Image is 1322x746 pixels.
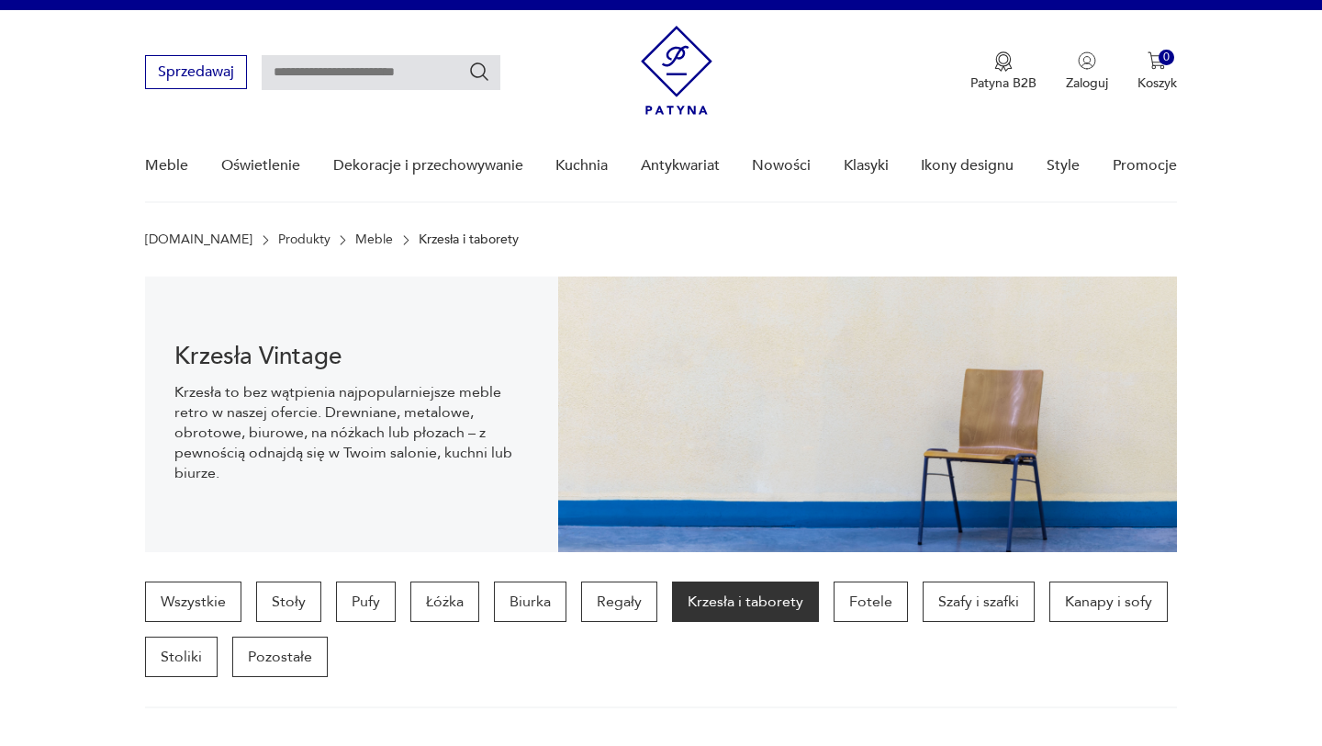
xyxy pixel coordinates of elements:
a: Style [1047,130,1080,201]
a: Szafy i szafki [923,582,1035,622]
a: Promocje [1113,130,1177,201]
a: Kuchnia [555,130,608,201]
button: Zaloguj [1066,51,1108,92]
p: Zaloguj [1066,74,1108,92]
div: 0 [1159,50,1174,65]
button: Patyna B2B [970,51,1036,92]
img: Ikonka użytkownika [1078,51,1096,70]
a: Biurka [494,582,566,622]
button: Szukaj [468,61,490,83]
a: Krzesła i taborety [672,582,819,622]
button: Sprzedawaj [145,55,247,89]
p: Krzesła i taborety [419,232,519,247]
a: Nowości [752,130,811,201]
img: bc88ca9a7f9d98aff7d4658ec262dcea.jpg [558,277,1177,552]
a: Ikony designu [921,130,1014,201]
a: Łóżka [410,582,479,622]
a: Produkty [278,232,330,247]
h1: Krzesła Vintage [174,345,528,367]
p: Patyna B2B [970,74,1036,92]
a: Dekoracje i przechowywanie [333,130,523,201]
img: Ikona medalu [994,51,1013,72]
a: Antykwariat [641,130,720,201]
p: Krzesła to bez wątpienia najpopularniejsze meble retro w naszej ofercie. Drewniane, metalowe, obr... [174,382,528,483]
a: Klasyki [844,130,889,201]
a: Stoły [256,582,321,622]
a: Fotele [834,582,908,622]
a: Meble [355,232,393,247]
a: Kanapy i sofy [1049,582,1168,622]
button: 0Koszyk [1137,51,1177,92]
a: Regały [581,582,657,622]
a: Pozostałe [232,637,328,677]
a: Oświetlenie [221,130,300,201]
a: Sprzedawaj [145,67,247,80]
img: Ikona koszyka [1148,51,1166,70]
a: Meble [145,130,188,201]
a: [DOMAIN_NAME] [145,232,252,247]
a: Wszystkie [145,582,241,622]
a: Stoliki [145,637,218,677]
a: Pufy [336,582,396,622]
img: Patyna - sklep z meblami i dekoracjami vintage [641,26,712,115]
a: Ikona medaluPatyna B2B [970,51,1036,92]
p: Koszyk [1137,74,1177,92]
